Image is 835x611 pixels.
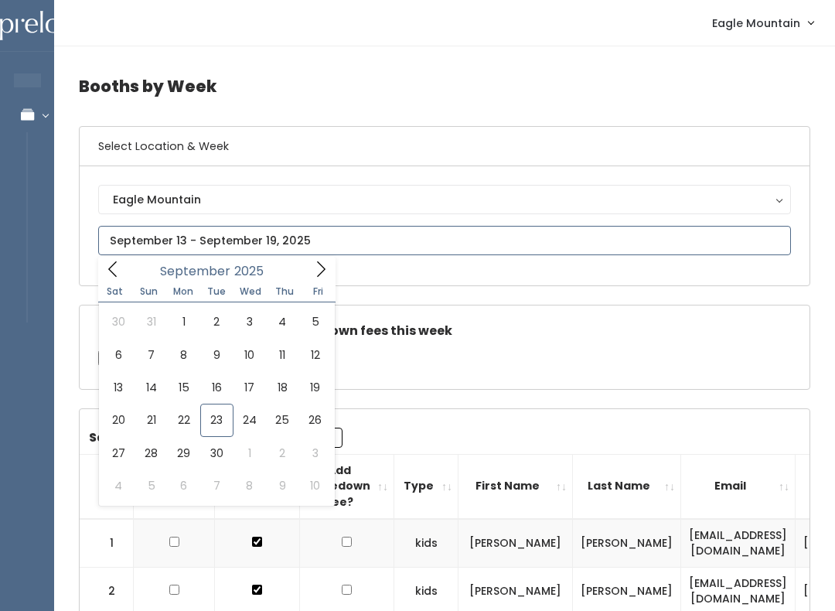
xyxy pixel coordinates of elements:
[573,519,681,568] td: [PERSON_NAME]
[102,371,135,404] span: September 13, 2025
[135,371,167,404] span: September 14, 2025
[80,454,134,518] th: #: activate to sort column descending
[80,127,809,166] h6: Select Location & Week
[697,6,829,39] a: Eagle Mountain
[233,287,268,296] span: Wed
[200,437,233,469] span: September 30, 2025
[135,339,167,371] span: September 7, 2025
[298,469,331,502] span: October 10, 2025
[233,469,266,502] span: October 8, 2025
[89,428,343,448] label: Search:
[135,305,167,338] span: August 31, 2025
[98,185,791,214] button: Eagle Mountain
[102,305,135,338] span: August 30, 2025
[168,305,200,338] span: September 1, 2025
[233,305,266,338] span: September 3, 2025
[102,339,135,371] span: September 6, 2025
[268,287,302,296] span: Thu
[233,404,266,436] span: September 24, 2025
[266,339,298,371] span: September 11, 2025
[298,437,331,469] span: October 3, 2025
[79,65,810,108] h4: Booths by Week
[102,469,135,502] span: October 4, 2025
[233,437,266,469] span: October 1, 2025
[394,519,458,568] td: kids
[135,469,167,502] span: October 5, 2025
[458,519,573,568] td: [PERSON_NAME]
[266,371,298,404] span: September 18, 2025
[98,287,132,296] span: Sat
[681,454,796,518] th: Email: activate to sort column ascending
[168,437,200,469] span: September 29, 2025
[200,371,233,404] span: September 16, 2025
[266,469,298,502] span: October 9, 2025
[168,339,200,371] span: September 8, 2025
[200,305,233,338] span: September 2, 2025
[168,404,200,436] span: September 22, 2025
[233,371,266,404] span: September 17, 2025
[266,437,298,469] span: October 2, 2025
[200,404,233,436] span: September 23, 2025
[98,226,791,255] input: September 13 - September 19, 2025
[168,371,200,404] span: September 15, 2025
[230,261,277,281] input: Year
[266,305,298,338] span: September 4, 2025
[102,404,135,436] span: September 20, 2025
[135,404,167,436] span: September 21, 2025
[199,287,233,296] span: Tue
[233,339,266,371] span: September 10, 2025
[302,287,336,296] span: Fri
[298,339,331,371] span: September 12, 2025
[102,437,135,469] span: September 27, 2025
[458,454,573,518] th: First Name: activate to sort column ascending
[135,437,167,469] span: September 28, 2025
[298,371,331,404] span: September 19, 2025
[394,454,458,518] th: Type: activate to sort column ascending
[300,454,394,518] th: Add Takedown Fee?: activate to sort column ascending
[80,519,134,568] td: 1
[168,469,200,502] span: October 6, 2025
[298,404,331,436] span: September 26, 2025
[200,469,233,502] span: October 7, 2025
[712,15,800,32] span: Eagle Mountain
[298,305,331,338] span: September 5, 2025
[132,287,166,296] span: Sun
[200,339,233,371] span: September 9, 2025
[681,519,796,568] td: [EMAIL_ADDRESS][DOMAIN_NAME]
[113,191,776,208] div: Eagle Mountain
[98,324,791,338] h5: Check this box if there are no takedown fees this week
[166,287,200,296] span: Mon
[573,454,681,518] th: Last Name: activate to sort column ascending
[160,265,230,278] span: September
[266,404,298,436] span: September 25, 2025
